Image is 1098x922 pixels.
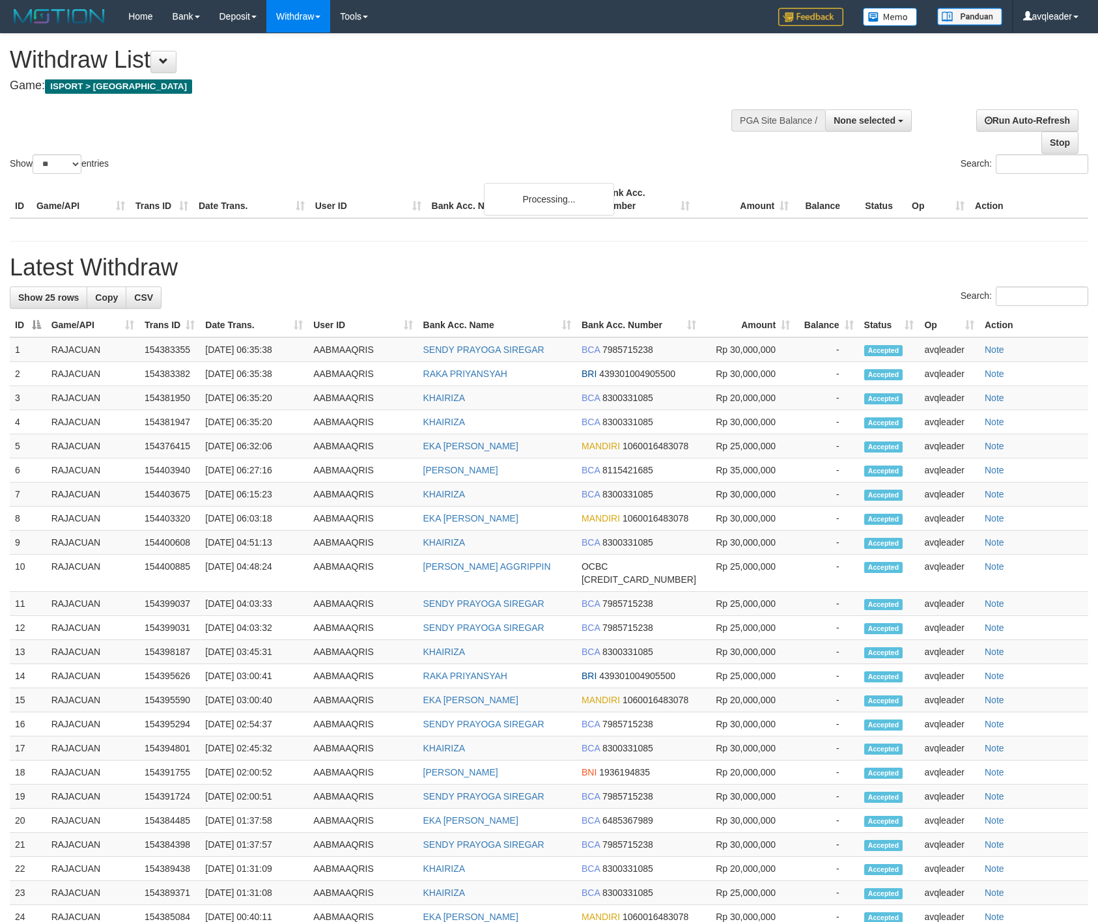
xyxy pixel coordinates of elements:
td: AABMAAQRIS [308,761,417,785]
span: Copy 8300331085 to clipboard [602,537,653,548]
td: 154391724 [139,785,200,809]
td: Rp 30,000,000 [701,482,795,507]
a: Note [985,743,1004,753]
span: BCA [582,598,600,609]
td: [DATE] 06:32:06 [200,434,308,458]
td: avqleader [919,386,979,410]
td: AABMAAQRIS [308,434,417,458]
td: Rp 30,000,000 [701,507,795,531]
th: Bank Acc. Name [427,181,597,218]
td: AABMAAQRIS [308,507,417,531]
td: [DATE] 03:00:40 [200,688,308,712]
td: avqleader [919,640,979,664]
td: [DATE] 06:35:38 [200,362,308,386]
td: 154399037 [139,592,200,616]
span: None selected [834,115,895,126]
td: 18 [10,761,46,785]
img: panduan.png [937,8,1002,25]
td: RAJACUAN [46,616,139,640]
td: - [795,688,858,712]
td: 154399031 [139,616,200,640]
td: 154395590 [139,688,200,712]
td: avqleader [919,761,979,785]
th: ID: activate to sort column descending [10,313,46,337]
td: 8 [10,507,46,531]
td: 7 [10,482,46,507]
a: Note [985,647,1004,657]
td: RAJACUAN [46,410,139,434]
span: Accepted [864,562,903,573]
a: EKA [PERSON_NAME] [423,513,518,524]
td: [DATE] 02:54:37 [200,712,308,736]
a: Note [985,513,1004,524]
span: Accepted [864,695,903,706]
span: BCA [582,417,600,427]
td: AABMAAQRIS [308,531,417,555]
td: - [795,616,858,640]
span: MANDIRI [582,513,620,524]
span: Accepted [864,599,903,610]
a: KHAIRIZA [423,863,466,874]
td: [DATE] 02:45:32 [200,736,308,761]
td: - [795,712,858,736]
input: Search: [996,286,1088,306]
td: RAJACUAN [46,434,139,458]
td: 11 [10,592,46,616]
span: Copy 7985715238 to clipboard [602,598,653,609]
a: EKA [PERSON_NAME] [423,695,518,705]
label: Show entries [10,154,109,174]
td: avqleader [919,458,979,482]
th: Action [979,313,1088,337]
a: SENDY PRAYOGA SIREGAR [423,622,544,633]
a: Note [985,489,1004,499]
td: RAJACUAN [46,531,139,555]
td: RAJACUAN [46,761,139,785]
td: 154383355 [139,337,200,362]
td: 3 [10,386,46,410]
span: Accepted [864,514,903,525]
a: Note [985,912,1004,922]
td: - [795,410,858,434]
td: 154381950 [139,386,200,410]
td: 154376415 [139,434,200,458]
td: [DATE] 04:48:24 [200,555,308,592]
a: KHAIRIZA [423,489,466,499]
img: MOTION_logo.png [10,7,109,26]
td: avqleader [919,531,979,555]
a: Note [985,417,1004,427]
span: Copy 8300331085 to clipboard [602,647,653,657]
td: Rp 25,000,000 [701,555,795,592]
td: 154400608 [139,531,200,555]
span: Accepted [864,744,903,755]
span: BCA [582,344,600,355]
span: Accepted [864,538,903,549]
th: Bank Acc. Name: activate to sort column ascending [418,313,576,337]
td: 154394801 [139,736,200,761]
a: Note [985,393,1004,403]
td: avqleader [919,712,979,736]
a: Note [985,887,1004,898]
h1: Withdraw List [10,47,719,73]
td: - [795,507,858,531]
th: Status [860,181,907,218]
td: - [795,555,858,592]
label: Search: [961,154,1088,174]
td: [DATE] 04:03:33 [200,592,308,616]
a: [PERSON_NAME] [423,767,498,777]
td: [DATE] 06:35:20 [200,386,308,410]
a: KHAIRIZA [423,393,466,403]
td: AABMAAQRIS [308,712,417,736]
a: CSV [126,286,162,309]
span: Copy 693818758148 to clipboard [582,574,696,585]
span: Accepted [864,768,903,779]
td: avqleader [919,736,979,761]
a: SENDY PRAYOGA SIREGAR [423,791,544,802]
a: Stop [1041,132,1078,154]
a: Note [985,791,1004,802]
a: Note [985,863,1004,874]
td: - [795,640,858,664]
a: Note [985,622,1004,633]
th: Bank Acc. Number [596,181,695,218]
th: ID [10,181,31,218]
td: - [795,736,858,761]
